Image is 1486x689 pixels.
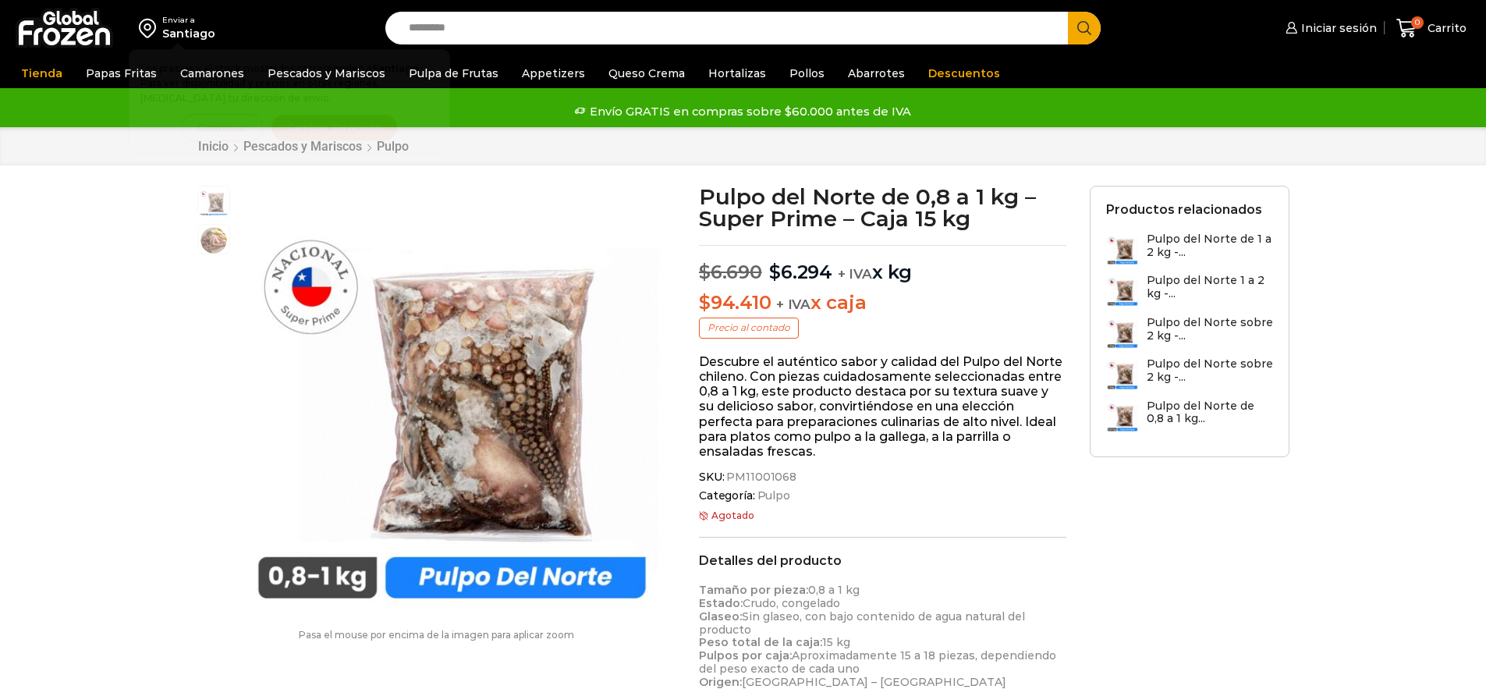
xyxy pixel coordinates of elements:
img: super-prime-0,8 [238,186,666,614]
a: Appetizers [514,59,593,88]
a: Queso Crema [601,59,693,88]
button: Cambiar Dirección [271,114,398,141]
a: Hortalizas [700,59,774,88]
h1: Pulpo del Norte de 0,8 a 1 kg – Super Prime – Caja 15 kg [699,186,1066,229]
p: Precio al contado [699,318,799,338]
strong: Pulpos por caja: [699,648,792,662]
a: Pulpo del Norte 1 a 2 kg -... [1106,274,1273,307]
h2: Detalles del producto [699,553,1066,568]
strong: Santiago [372,62,419,74]
h3: Pulpo del Norte sobre 2 kg -... [1147,316,1273,343]
strong: Glaseo: [699,609,742,623]
p: Pasa el mouse por encima de la imagen para aplicar zoom [197,630,676,641]
strong: Tamaño por pieza: [699,583,808,597]
a: Pollos [782,59,832,88]
h3: Pulpo del Norte de 1 a 2 kg -... [1147,233,1273,259]
span: $ [699,261,711,283]
div: Santiago [162,26,215,41]
p: Los precios y el stock mostrados corresponden a . Para ver disponibilidad y precios en otras regi... [140,61,438,106]
a: Pulpo del Norte de 1 a 2 kg -... [1106,233,1273,266]
span: $ [769,261,781,283]
a: Pulpo del Norte sobre 2 kg -... [1106,357,1273,391]
bdi: 6.294 [769,261,832,283]
a: 0 Carrito [1392,10,1470,47]
bdi: 94.410 [699,291,771,314]
span: Categoría: [699,489,1066,503]
span: PM11001068 [724,471,796,484]
span: super-prime-0,8 [198,186,229,218]
a: Tienda [13,59,70,88]
bdi: 6.690 [699,261,762,283]
span: + IVA [776,297,810,312]
a: Pulpo del Norte de 0,8 a 1 kg... [1106,400,1273,433]
a: Pulpa de Frutas [401,59,506,88]
div: Enviar a [162,15,215,26]
a: Papas Fritas [78,59,165,88]
button: Search button [1068,12,1101,44]
div: 1 / 2 [238,186,666,614]
a: Pulpo del Norte sobre 2 kg -... [1106,316,1273,350]
p: x kg [699,245,1066,284]
p: x caja [699,292,1066,314]
a: Iniciar sesión [1282,12,1377,44]
p: Descubre el auténtico sabor y calidad del Pulpo del Norte chileno. Con piezas cuidadosamente sele... [699,354,1066,459]
h3: Pulpo del Norte sobre 2 kg -... [1147,357,1273,384]
h3: Pulpo del Norte de 0,8 a 1 kg... [1147,400,1273,426]
span: Iniciar sesión [1297,20,1377,36]
strong: Peso total de la caja: [699,635,822,649]
p: Agotado [699,510,1066,521]
span: + IVA [838,266,872,282]
span: 0 [1411,16,1424,29]
span: $ [699,291,711,314]
strong: Origen: [699,675,742,689]
button: Continuar [181,114,263,141]
img: address-field-icon.svg [139,15,162,41]
a: Pulpo [755,489,790,503]
a: Abarrotes [840,59,913,88]
strong: Estado: [699,596,743,610]
span: pulpo [198,225,229,256]
a: Descuentos [920,59,1008,88]
h3: Pulpo del Norte 1 a 2 kg -... [1147,274,1273,300]
span: SKU: [699,471,1066,484]
span: Carrito [1424,20,1466,36]
h2: Productos relacionados [1106,202,1262,217]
